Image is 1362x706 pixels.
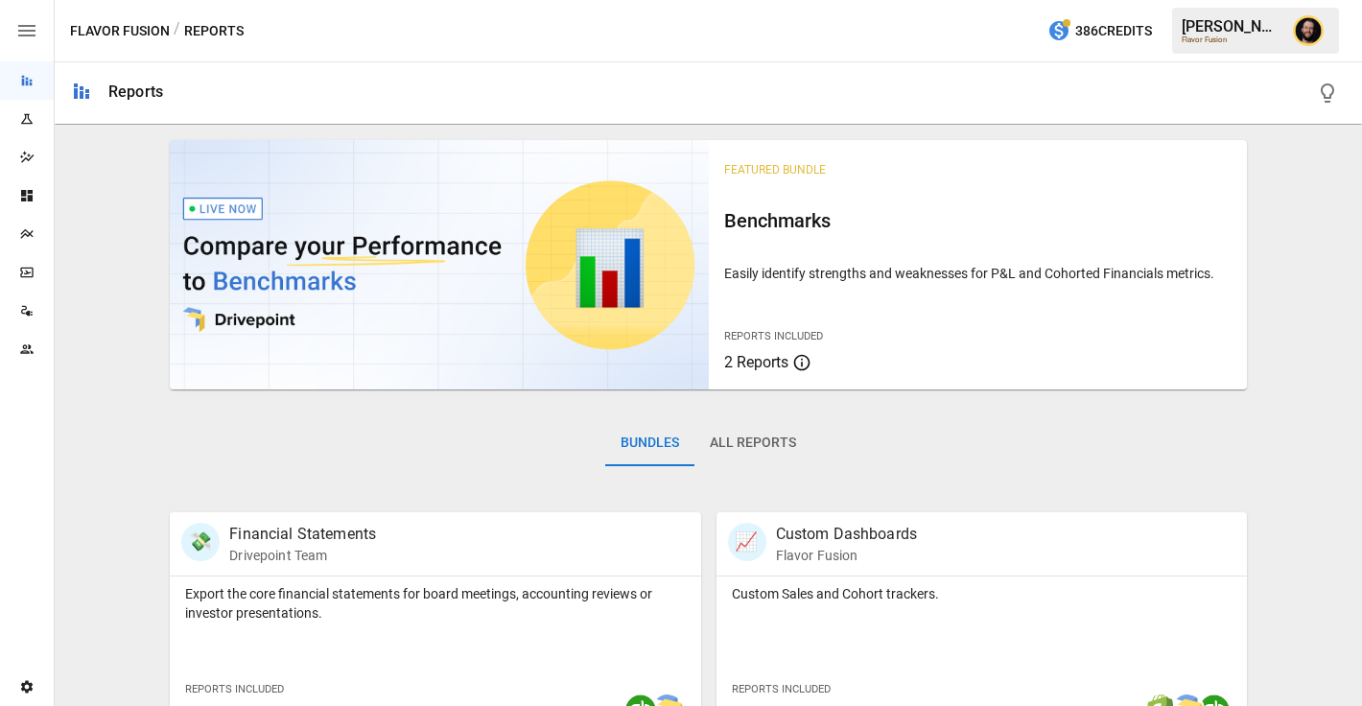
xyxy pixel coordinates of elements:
[1182,35,1281,44] div: Flavor Fusion
[694,420,811,466] button: All Reports
[170,140,708,389] img: video thumbnail
[174,19,180,43] div: /
[108,82,163,101] div: Reports
[728,523,766,561] div: 📈
[181,523,220,561] div: 💸
[229,523,376,546] p: Financial Statements
[1293,15,1324,46] img: Ciaran Nugent
[724,330,823,342] span: Reports Included
[732,683,831,695] span: Reports Included
[605,420,694,466] button: Bundles
[724,353,788,371] span: 2 Reports
[724,264,1232,283] p: Easily identify strengths and weaknesses for P&L and Cohorted Financials metrics.
[185,584,685,623] p: Export the core financial statements for board meetings, accounting reviews or investor presentat...
[724,205,1232,236] h6: Benchmarks
[776,523,918,546] p: Custom Dashboards
[229,546,376,565] p: Drivepoint Team
[724,163,826,176] span: Featured Bundle
[70,19,170,43] button: Flavor Fusion
[1075,19,1152,43] span: 386 Credits
[1040,13,1160,49] button: 386Credits
[185,683,284,695] span: Reports Included
[1281,4,1335,58] button: Ciaran Nugent
[1182,17,1281,35] div: [PERSON_NAME]
[776,546,918,565] p: Flavor Fusion
[732,584,1232,603] p: Custom Sales and Cohort trackers.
